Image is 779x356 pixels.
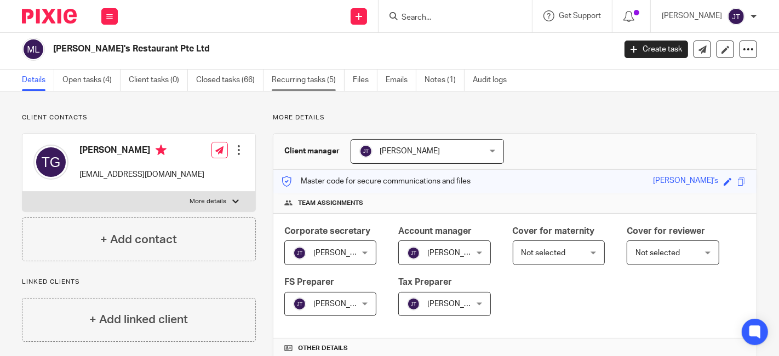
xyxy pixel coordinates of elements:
span: Tax Preparer [398,278,452,286]
img: svg%3E [33,145,68,180]
input: Search [400,13,499,23]
h2: [PERSON_NAME]'s Restaurant Pte Ltd [53,43,497,55]
img: svg%3E [728,8,745,25]
a: Closed tasks (66) [196,70,264,91]
h4: [PERSON_NAME] [79,145,204,158]
a: Emails [386,70,416,91]
span: Corporate secretary [284,227,370,236]
p: [EMAIL_ADDRESS][DOMAIN_NAME] [79,169,204,180]
span: [PERSON_NAME] [427,249,488,257]
img: svg%3E [293,246,306,260]
a: Open tasks (4) [62,70,121,91]
span: [PERSON_NAME] [427,300,488,308]
p: [PERSON_NAME] [662,10,722,21]
img: svg%3E [22,38,45,61]
span: Cover for reviewer [627,227,705,236]
img: Pixie [22,9,77,24]
a: Recurring tasks (5) [272,70,345,91]
span: Not selected [635,249,680,257]
span: [PERSON_NAME] [380,147,440,155]
span: Other details [298,344,348,353]
div: [PERSON_NAME]'s [653,175,718,188]
img: svg%3E [407,246,420,260]
p: More details [273,113,757,122]
p: Master code for secure communications and files [282,176,471,187]
a: Client tasks (0) [129,70,188,91]
h4: + Add contact [100,231,177,248]
a: Notes (1) [425,70,465,91]
a: Audit logs [473,70,515,91]
a: Create task [625,41,688,58]
img: svg%3E [293,297,306,311]
img: svg%3E [359,145,373,158]
span: Account manager [398,227,472,236]
span: [PERSON_NAME] [313,249,374,257]
span: Team assignments [298,199,363,208]
p: Client contacts [22,113,256,122]
span: FS Preparer [284,278,334,286]
h3: Client manager [284,146,340,157]
span: [PERSON_NAME] [313,300,374,308]
img: svg%3E [407,297,420,311]
a: Files [353,70,377,91]
span: Not selected [522,249,566,257]
i: Primary [156,145,167,156]
p: More details [190,197,227,206]
p: Linked clients [22,278,256,286]
span: Get Support [559,12,601,20]
a: Details [22,70,54,91]
h4: + Add linked client [89,311,188,328]
span: Cover for maternity [513,227,595,236]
